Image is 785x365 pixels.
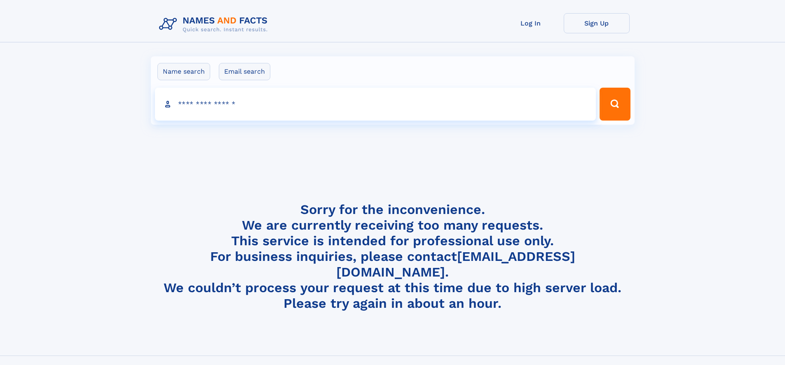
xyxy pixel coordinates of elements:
[156,13,274,35] img: Logo Names and Facts
[157,63,210,80] label: Name search
[219,63,270,80] label: Email search
[155,88,596,121] input: search input
[498,13,564,33] a: Log In
[600,88,630,121] button: Search Button
[336,249,575,280] a: [EMAIL_ADDRESS][DOMAIN_NAME]
[156,202,630,312] h4: Sorry for the inconvenience. We are currently receiving too many requests. This service is intend...
[564,13,630,33] a: Sign Up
